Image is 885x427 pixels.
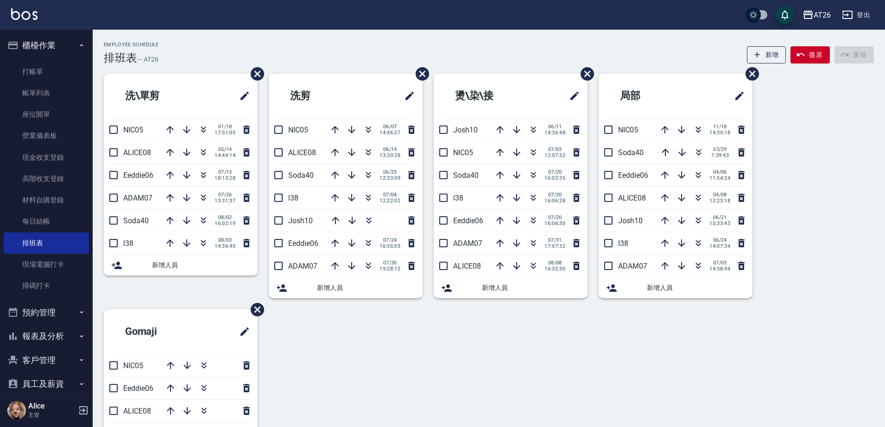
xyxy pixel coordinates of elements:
span: NIC05 [123,126,143,134]
span: Soda40 [618,148,644,157]
span: 12:23:18 [709,198,730,204]
button: 登出 [838,6,874,24]
h3: 排班表 [104,51,137,64]
span: ALICE08 [453,262,481,270]
div: 新增人員 [599,277,752,298]
button: 報表及分析 [4,324,89,348]
a: 材料自購登錄 [4,189,89,211]
span: ADAM07 [453,239,482,248]
h2: 局部 [606,79,691,113]
span: 16:06:30 [544,220,565,226]
span: ADAM07 [618,262,647,270]
p: 主管 [28,411,76,419]
span: 07/03 [544,146,565,152]
button: 櫃檯作業 [4,33,89,57]
span: 16:32:30 [544,266,565,272]
span: Josh10 [618,216,643,225]
img: Logo [11,8,38,20]
button: 新增 [747,46,786,63]
span: 07/04 [379,192,400,198]
button: 員工及薪資 [4,372,89,396]
a: 每日結帳 [4,211,89,232]
span: 修改班表的標題 [728,85,745,107]
span: 新增人員 [152,260,250,270]
span: 17:51:05 [215,130,235,136]
span: 7:39:43 [710,152,730,158]
a: 座位開單 [4,104,89,125]
span: 04/06 [709,169,730,175]
span: 刪除班表 [244,60,265,88]
span: 14:36:48 [544,130,565,136]
span: l38 [453,194,463,202]
span: 修改班表的標題 [563,85,580,107]
a: 高階收支登錄 [4,168,89,189]
a: 掃碼打卡 [4,275,89,296]
span: Josh10 [453,126,478,134]
span: Eeddie06 [453,216,483,225]
span: 07/24 [379,237,400,243]
span: ADAM07 [123,194,152,202]
span: Eeddie06 [123,171,153,180]
span: 07/20 [544,192,565,198]
span: 14:38:44 [709,266,730,272]
span: 07/20 [544,214,565,220]
span: 新增人員 [482,283,580,293]
span: 05/14 [215,146,235,152]
a: 打帳單 [4,61,89,82]
span: 14:44:14 [215,152,235,158]
span: NIC05 [288,126,308,134]
span: ALICE08 [618,194,646,202]
span: 修改班表的標題 [234,320,250,343]
button: 預約管理 [4,301,89,325]
span: l38 [288,194,298,202]
span: 07/26 [215,192,235,198]
span: 07/30 [379,260,400,266]
span: 13:31:37 [215,198,235,204]
span: 14:46:27 [379,130,400,136]
span: 16:06:28 [544,198,565,204]
span: Josh10 [288,216,313,225]
span: Soda40 [288,171,314,180]
span: Eeddie06 [123,384,153,393]
span: 新增人員 [317,283,415,293]
span: 14:35:18 [709,130,730,136]
span: 06/14 [379,146,400,152]
span: 刪除班表 [574,60,595,88]
span: l38 [618,239,628,248]
span: 06/25 [379,169,400,175]
span: 14:36:40 [215,243,235,249]
span: 06/24 [709,237,730,243]
button: 客戶管理 [4,348,89,372]
div: AT26 [814,9,831,21]
span: 06/11 [544,124,565,130]
h5: Alice [28,402,76,411]
span: 04/08 [709,192,730,198]
span: 18:13:28 [215,175,235,181]
span: NIC05 [453,148,473,157]
span: 修改班表的標題 [234,85,250,107]
span: 07/20 [544,169,565,175]
a: 排班表 [4,232,89,254]
h2: Employee Schedule [104,42,159,48]
span: 13:20:28 [379,152,400,158]
div: 新增人員 [269,277,423,298]
span: Soda40 [453,171,479,180]
h2: 洗\單剪 [111,79,203,113]
span: 刪除班表 [244,296,265,323]
span: ALICE08 [123,148,151,157]
span: Soda40 [123,216,149,225]
span: 12:22:02 [379,198,400,204]
a: 現金收支登錄 [4,147,89,168]
span: 16:02:19 [215,220,235,226]
span: 刪除班表 [739,60,760,88]
span: ALICE08 [123,407,151,415]
span: 12:33:09 [379,175,400,181]
span: 15:33:43 [709,220,730,226]
span: NIC05 [123,361,143,370]
h2: 燙\染\接 [441,79,535,113]
span: 14:07:34 [709,243,730,249]
button: save [776,6,794,24]
a: 帳單列表 [4,82,89,104]
span: ALICE08 [288,148,316,157]
span: 新增人員 [647,283,745,293]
